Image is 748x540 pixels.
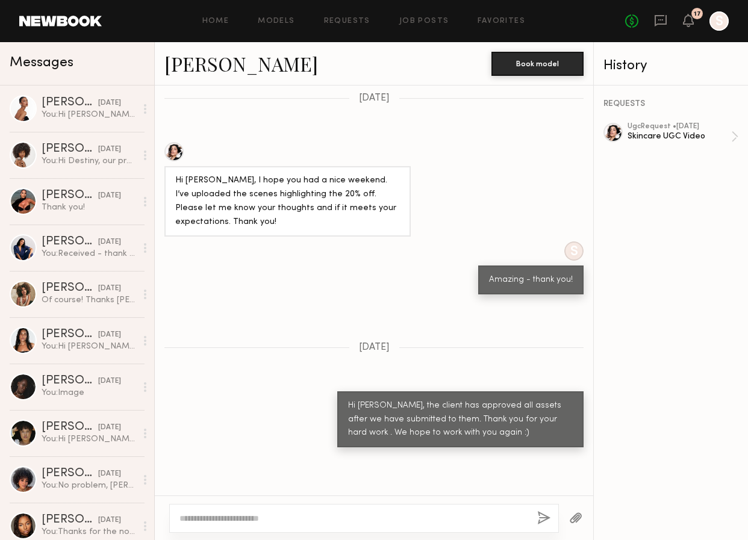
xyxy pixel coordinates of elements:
div: You: Hi [PERSON_NAME], that sounds great! For the photos, we would need them by [DATE] Weds. 7/16... [42,433,136,445]
div: [DATE] [98,376,121,387]
span: [DATE] [359,93,390,104]
div: [PERSON_NAME] [42,282,98,294]
div: [PERSON_NAME] [42,236,98,248]
span: [DATE] [359,343,390,353]
div: [PERSON_NAME] [42,143,98,155]
div: Hi [PERSON_NAME], I hope you had a nice weekend. I’ve uploaded the scenes highlighting the 20% of... [175,174,400,229]
a: Home [202,17,229,25]
div: [PERSON_NAME] [42,468,98,480]
div: [PERSON_NAME] [42,514,98,526]
div: You: Hi [PERSON_NAME], following up on your video submissions - what is your status? Thank you! -... [42,109,136,120]
div: [DATE] [98,144,121,155]
div: Of course! Thanks [PERSON_NAME]! [42,294,136,306]
a: Requests [324,17,370,25]
a: Job Posts [399,17,449,25]
div: History [603,59,738,73]
div: Amazing - thank you! [489,273,573,287]
div: You: Hi [PERSON_NAME], Thank you for the note- unfortunately we do have to source another creator... [42,341,136,352]
div: [DATE] [98,468,121,480]
div: [DATE] [98,190,121,202]
a: Book model [491,58,584,68]
div: REQUESTS [603,100,738,108]
div: [PERSON_NAME] [42,421,98,433]
div: [PERSON_NAME] [42,190,98,202]
div: [DATE] [98,283,121,294]
a: Models [258,17,295,25]
div: You: Thanks for the note, [PERSON_NAME]! No problem -[PERSON_NAME] [42,526,136,538]
div: Thank you! [42,202,136,213]
div: 17 [694,11,701,17]
div: [DATE] [98,515,121,526]
button: Book model [491,52,584,76]
a: S [709,11,729,31]
a: [PERSON_NAME] [164,51,318,76]
div: [PERSON_NAME] [42,329,98,341]
a: Favorites [478,17,525,25]
div: You: Hi Destiny, our producer is asking if the images you sent are the most recent images of your... [42,155,136,167]
a: ugcRequest •[DATE]Skincare UGC Video [628,123,738,151]
div: You: Received - thank you! -[PERSON_NAME] [42,248,136,259]
div: Hi [PERSON_NAME], the client has approved all assets after we have submitted to them. Thank you f... [348,399,573,441]
span: Messages [10,56,73,70]
div: [PERSON_NAME] [42,97,98,109]
div: [DATE] [98,237,121,248]
div: You: Image [42,387,136,399]
div: [DATE] [98,98,121,109]
div: You: No problem, [PERSON_NAME]! We will keep you in mind :) [42,480,136,491]
div: Skincare UGC Video [628,131,731,142]
div: [DATE] [98,422,121,433]
div: [DATE] [98,329,121,341]
div: [PERSON_NAME] [42,375,98,387]
div: ugc Request • [DATE] [628,123,731,131]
